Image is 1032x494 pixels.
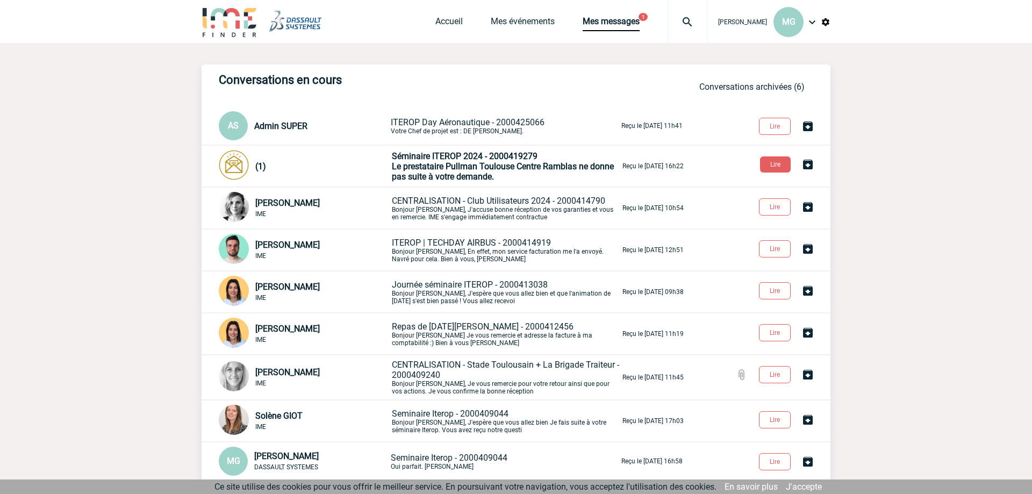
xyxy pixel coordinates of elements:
p: Votre Chef de projet est : DE [PERSON_NAME]. [391,117,619,135]
a: AS Admin SUPER ITEROP Day Aéronautique - 2000425066Votre Chef de projet est : DE [PERSON_NAME]. R... [219,120,683,130]
a: [PERSON_NAME] IME Journée séminaire ITEROP - 2000413038Bonjour [PERSON_NAME], J'espère que vous a... [219,286,684,296]
button: Lire [759,118,791,135]
img: Archiver la conversation [801,201,814,213]
div: Conversation privée : Client - Agence [219,111,389,140]
img: 101021-1.jpg [219,405,249,435]
a: Lire [750,243,801,253]
img: Archiver la conversation [801,368,814,381]
button: Lire [759,240,791,257]
a: Lire [750,201,801,211]
span: IME [255,336,266,343]
a: MG [PERSON_NAME] DASSAULT SYSTEMES Seminaire Iterop - 2000409044Oui parfait. [PERSON_NAME] Reçu l... [219,455,683,466]
div: Conversation privée : Client - Agence [219,318,390,350]
span: Seminaire Iterop - 2000409044 [392,409,508,419]
p: Reçu le [DATE] 16h58 [621,457,683,465]
span: IME [255,380,266,387]
span: IME [255,294,266,302]
button: 1 [639,13,648,21]
span: MG [782,17,795,27]
img: Archiver la conversation [801,326,814,339]
div: Conversation commune : Client - Fournisseur - Agence [219,447,389,476]
span: DASSAULT SYSTEMES [254,463,318,471]
img: 101029-0.jpg [219,361,249,391]
a: Lire [750,414,801,424]
span: ITEROP Day Aéronautique - 2000425066 [391,117,544,127]
span: AS [228,120,239,131]
p: Reçu le [DATE] 11h45 [622,374,684,381]
p: Bonjour [PERSON_NAME], J'espère que vous allez bien et que l'animation de [DATE] s'est bien passé... [392,280,620,305]
span: ITEROP | TECHDAY AIRBUS - 2000414919 [392,238,551,248]
p: Reçu le [DATE] 12h51 [622,246,684,254]
span: Séminaire ITEROP 2024 - 2000419279 [392,151,537,161]
button: Lire [759,366,791,383]
img: 103019-1.png [219,192,249,222]
a: Solène GIOT IME Seminaire Iterop - 2000409044Bonjour [PERSON_NAME], J'espère que vous allez bien ... [219,415,684,425]
span: Solène GIOT [255,411,303,421]
span: Repas de [DATE][PERSON_NAME] - 2000412456 [392,321,574,332]
p: Bonjour [PERSON_NAME], En effet, mon service facturation me l'a envoyé. Navré pour cela. Bien à v... [392,238,620,263]
a: [PERSON_NAME] IME CENTRALISATION - Stade Toulousain + La Brigade Traiteur - 2000409240Bonjour [PE... [219,371,684,382]
img: photonotifcontact.png [219,150,249,180]
img: Archiver la conversation [801,413,814,426]
a: J'accepte [786,482,822,492]
span: [PERSON_NAME] [255,324,320,334]
p: Reçu le [DATE] 11h41 [621,122,683,130]
span: CENTRALISATION - Club Utilisateurs 2024 - 2000414790 [392,196,605,206]
p: Bonjour [PERSON_NAME] Je vous remercie et adresse la facture à ma comptabilité :) Bien à vous [PE... [392,321,620,347]
a: Mes messages [583,16,640,31]
h3: Conversations en cours [219,73,541,87]
a: Mes événements [491,16,555,31]
a: Lire [751,159,801,169]
p: Bonjour [PERSON_NAME], J'espère que vous allez bien Je fais suite à votre séminaire Iterop. Vous ... [392,409,620,434]
p: Reçu le [DATE] 16h22 [622,162,684,170]
span: (1) [255,161,266,171]
img: Archiver la conversation [801,158,814,171]
img: Archiver la conversation [801,284,814,297]
button: Lire [759,282,791,299]
span: [PERSON_NAME] [718,18,767,26]
p: Reçu le [DATE] 17h03 [622,417,684,425]
a: Lire [750,456,801,466]
div: Conversation privée : Client - Agence [219,405,390,437]
p: Reçu le [DATE] 11h19 [622,330,684,338]
span: [PERSON_NAME] [255,240,320,250]
a: Lire [750,369,801,379]
div: Conversation privée : Client - Agence [219,276,390,308]
div: Conversation privée : Client - Agence [219,150,390,182]
a: Conversations archivées (6) [699,82,805,92]
div: Conversation privée : Client - Agence [219,234,390,266]
span: Ce site utilise des cookies pour vous offrir le meilleur service. En poursuivant votre navigation... [214,482,716,492]
span: [PERSON_NAME] [255,198,320,208]
button: Lire [759,324,791,341]
span: Journée séminaire ITEROP - 2000413038 [392,280,548,290]
span: MG [227,456,240,466]
p: Bonjour [PERSON_NAME], Je vous remercie pour votre retour ainsi que pour vos actions. Je vous con... [392,360,620,395]
span: Admin SUPER [254,121,307,131]
a: En savoir plus [725,482,778,492]
a: [PERSON_NAME] IME Repas de [DATE][PERSON_NAME] - 2000412456Bonjour [PERSON_NAME] Je vous remercie... [219,328,684,338]
img: 103015-1.png [219,318,249,348]
span: IME [255,210,266,218]
a: (1) Séminaire ITEROP 2024 - 2000419279Le prestataire Pullman Toulouse Centre Ramblas ne donne pas... [219,160,684,170]
button: Lire [759,411,791,428]
button: Lire [759,453,791,470]
span: IME [255,423,266,431]
span: Seminaire Iterop - 2000409044 [391,453,507,463]
a: Accueil [435,16,463,31]
a: [PERSON_NAME] IME ITEROP | TECHDAY AIRBUS - 2000414919Bonjour [PERSON_NAME], En effet, mon servic... [219,244,684,254]
span: Le prestataire Pullman Toulouse Centre Ramblas ne donne pas suite à votre demande. [392,161,614,182]
span: [PERSON_NAME] [255,282,320,292]
img: 103015-1.png [219,276,249,306]
a: Lire [750,327,801,337]
p: Reçu le [DATE] 09h38 [622,288,684,296]
button: Lire [760,156,791,173]
a: [PERSON_NAME] IME CENTRALISATION - Club Utilisateurs 2024 - 2000414790Bonjour [PERSON_NAME], J'ac... [219,202,684,212]
img: Archiver la conversation [801,242,814,255]
a: Lire [750,285,801,295]
img: Archiver la conversation [801,455,814,468]
p: Reçu le [DATE] 10h54 [622,204,684,212]
span: [PERSON_NAME] [254,451,319,461]
img: Archiver la conversation [801,120,814,133]
span: CENTRALISATION - Stade Toulousain + La Brigade Traiteur - 2000409240 [392,360,619,380]
span: IME [255,252,266,260]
